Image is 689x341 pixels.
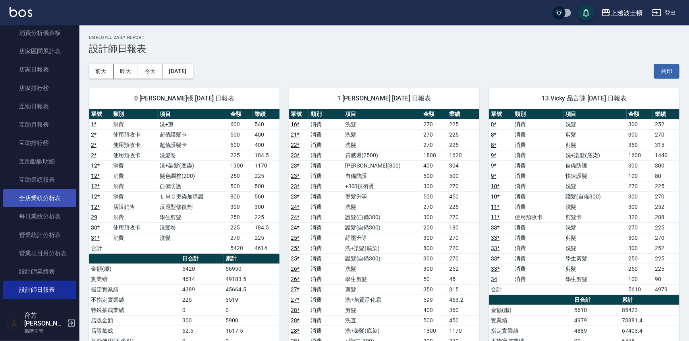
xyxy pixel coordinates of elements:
td: 金額(虛) [89,264,180,274]
td: 消費 [309,129,343,140]
td: 洗髮 [343,202,421,212]
td: 1300 [228,160,253,171]
td: 300 [253,202,279,212]
td: 消費 [513,191,564,202]
th: 金額 [627,109,653,119]
td: 400 [421,305,447,315]
button: 列印 [654,64,679,79]
h2: Employee Daily Report [89,35,679,40]
td: 184.5 [253,222,279,233]
td: 消費 [309,181,343,191]
td: 270 [421,202,447,212]
td: 消費 [309,119,343,129]
td: 500 [228,129,253,140]
td: 80 [653,171,679,181]
a: 互助排行榜 [3,134,76,152]
td: 800 [228,191,253,202]
td: 67403.4 [620,326,679,336]
span: 13 Vicky 品言陳 [DATE] 日報表 [498,94,670,102]
td: 學生剪髮 [564,274,627,284]
td: 225 [653,181,679,191]
td: 450 [447,191,479,202]
td: 使用預收卡 [111,129,158,140]
td: 45664.5 [224,284,279,295]
td: 500 [228,140,253,150]
td: 225 [447,119,479,129]
td: 4889 [572,326,620,336]
td: 快速護髮 [564,171,627,181]
td: 270 [653,191,679,202]
td: 合計 [489,284,513,295]
td: 300 [180,315,224,326]
td: 300 [421,233,447,243]
td: 消費 [309,295,343,305]
td: 500 [421,315,447,326]
td: 消費 [111,233,158,243]
td: 500 [228,181,253,191]
td: 599 [421,295,447,305]
th: 項目 [158,109,228,119]
td: 消費 [513,243,564,253]
td: 720 [447,243,479,253]
td: 500 [447,171,479,181]
td: 225 [253,212,279,222]
td: 225 [253,171,279,181]
td: 270 [627,181,653,191]
td: 288 [653,212,679,222]
td: 消費 [309,140,343,150]
td: 洗髮卷 [158,150,228,160]
td: 270 [447,181,479,191]
td: 250 [627,264,653,274]
a: 互助日報表 [3,97,76,116]
td: 62.5 [180,326,224,336]
td: 252 [653,119,679,129]
td: 洗髮 [158,233,228,243]
td: 463.2 [447,295,479,305]
td: 質感燙(2500) [343,150,421,160]
td: 洗髮 [564,181,627,191]
td: 消費 [309,253,343,264]
td: 護髮(自備300) [343,222,421,233]
td: 300 [421,181,447,191]
td: 護髮(自備300) [564,191,627,202]
th: 業績 [447,109,479,119]
td: 225 [653,264,679,274]
th: 日合計 [572,295,620,305]
td: 1617.5 [224,326,279,336]
td: 300 [627,233,653,243]
td: 合計 [89,243,111,253]
td: 500 [421,191,447,202]
a: 互助月報表 [3,116,76,134]
td: 洗髮 [343,129,421,140]
td: 250 [228,212,253,222]
td: 450 [447,315,479,326]
td: 90 [653,274,679,284]
th: 類別 [513,109,564,119]
td: 金額(虛) [489,305,572,315]
td: 300 [653,160,679,171]
td: 剪髮 [564,233,627,243]
td: 270 [421,119,447,129]
td: 350 [421,284,447,295]
td: 消費 [309,150,343,160]
td: 消費 [513,264,564,274]
a: 店家區間累計表 [3,42,76,60]
h3: 設計師日報表 [89,43,679,54]
td: 洗+染髮(底染) [343,243,421,253]
th: 類別 [309,109,343,119]
td: 5900 [224,315,279,326]
td: 225 [253,233,279,243]
td: 1800 [421,150,447,160]
td: 225 [447,202,479,212]
td: 540 [253,119,279,129]
td: 消費 [111,119,158,129]
td: 270 [447,233,479,243]
td: 300 [627,243,653,253]
td: 指定實業績 [489,326,572,336]
th: 單號 [89,109,111,119]
button: 前天 [89,64,114,79]
td: 3519 [224,295,279,305]
td: 消費 [111,171,158,181]
span: 1 [PERSON_NAME] [DATE] 日報表 [299,94,470,102]
td: 店販金額 [89,315,180,326]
